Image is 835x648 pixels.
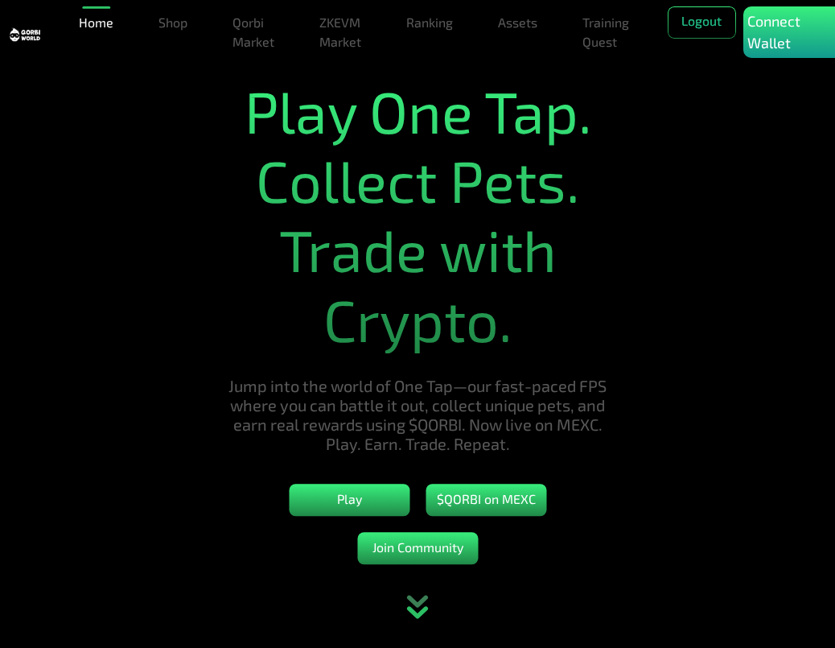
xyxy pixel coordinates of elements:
[289,484,409,516] button: Play
[226,6,281,58] a: Qorbi Market
[152,6,194,39] a: Shop
[219,376,617,453] h5: Jump into the world of One Tap—our fast-paced FPS where you can battle it out, collect unique pet...
[426,484,546,516] button: $QORBI on MEXC
[313,6,368,58] a: ZKEVM Market
[492,6,544,39] a: Assets
[400,6,459,39] a: Ranking
[668,6,736,39] button: Logout
[576,6,636,58] a: Training Quest
[219,76,617,354] h1: Play One Tap. Collect Pets. Trade with Crypto.
[10,27,40,42] img: sticky brand-logo
[357,532,478,564] button: Join Community
[382,576,453,648] div: animation
[72,6,120,39] a: Home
